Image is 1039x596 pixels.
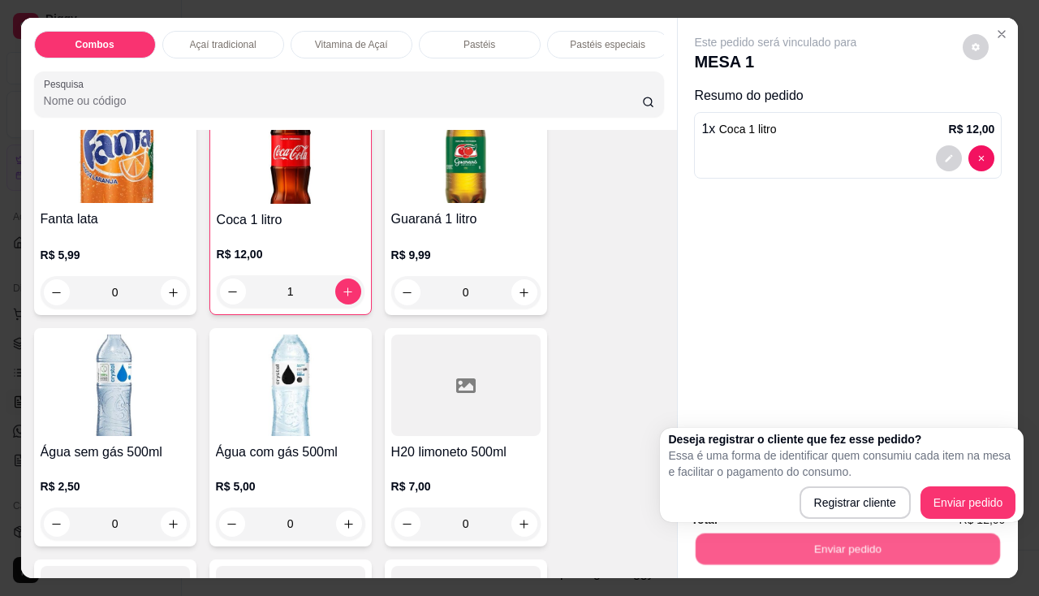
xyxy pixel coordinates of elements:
[219,511,245,537] button: decrease-product-quantity
[694,34,856,50] p: Este pedido será vinculado para
[936,145,962,171] button: decrease-product-quantity
[41,443,190,462] h4: Água sem gás 500ml
[391,478,541,495] p: R$ 7,00
[44,279,70,305] button: decrease-product-quantity
[391,247,541,263] p: R$ 9,99
[41,247,190,263] p: R$ 5,99
[41,478,190,495] p: R$ 2,50
[44,77,89,91] label: Pesquisa
[41,209,190,229] h4: Fanta lata
[949,121,995,137] p: R$ 12,00
[216,443,365,462] h4: Água com gás 500ml
[336,511,362,537] button: increase-product-quantity
[217,102,364,204] img: product-image
[668,447,1015,480] p: Essa é uma forma de identificar quem consumiu cada item na mesa e facilitar o pagamento do consumo.
[44,511,70,537] button: decrease-product-quantity
[694,50,856,73] p: MESA 1
[511,511,537,537] button: increase-product-quantity
[44,93,642,109] input: Pesquisa
[963,34,989,60] button: decrease-product-quantity
[394,279,420,305] button: decrease-product-quantity
[511,279,537,305] button: increase-product-quantity
[800,486,911,519] button: Registrar cliente
[570,38,645,51] p: Pastéis especiais
[190,38,257,51] p: Açaí tradicional
[161,279,187,305] button: increase-product-quantity
[391,209,541,229] h4: Guaraná 1 litro
[315,38,388,51] p: Vitamina de Açaí
[989,21,1015,47] button: Close
[217,246,364,262] p: R$ 12,00
[394,511,420,537] button: decrease-product-quantity
[920,486,1016,519] button: Enviar pedido
[391,443,541,462] h4: H20 limoneto 500ml
[463,38,495,51] p: Pastéis
[75,38,114,51] p: Combos
[335,279,361,304] button: increase-product-quantity
[220,279,246,304] button: decrease-product-quantity
[701,119,776,139] p: 1 x
[217,210,364,230] h4: Coca 1 litro
[691,513,717,526] strong: Total
[694,86,1002,106] p: Resumo do pedido
[391,101,541,203] img: product-image
[719,123,777,136] span: Coca 1 litro
[968,145,994,171] button: decrease-product-quantity
[161,511,187,537] button: increase-product-quantity
[216,478,365,495] p: R$ 5,00
[41,101,190,203] img: product-image
[696,533,1000,565] button: Enviar pedido
[216,335,365,436] img: product-image
[668,431,1015,447] h2: Deseja registrar o cliente que fez esse pedido?
[41,335,190,436] img: product-image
